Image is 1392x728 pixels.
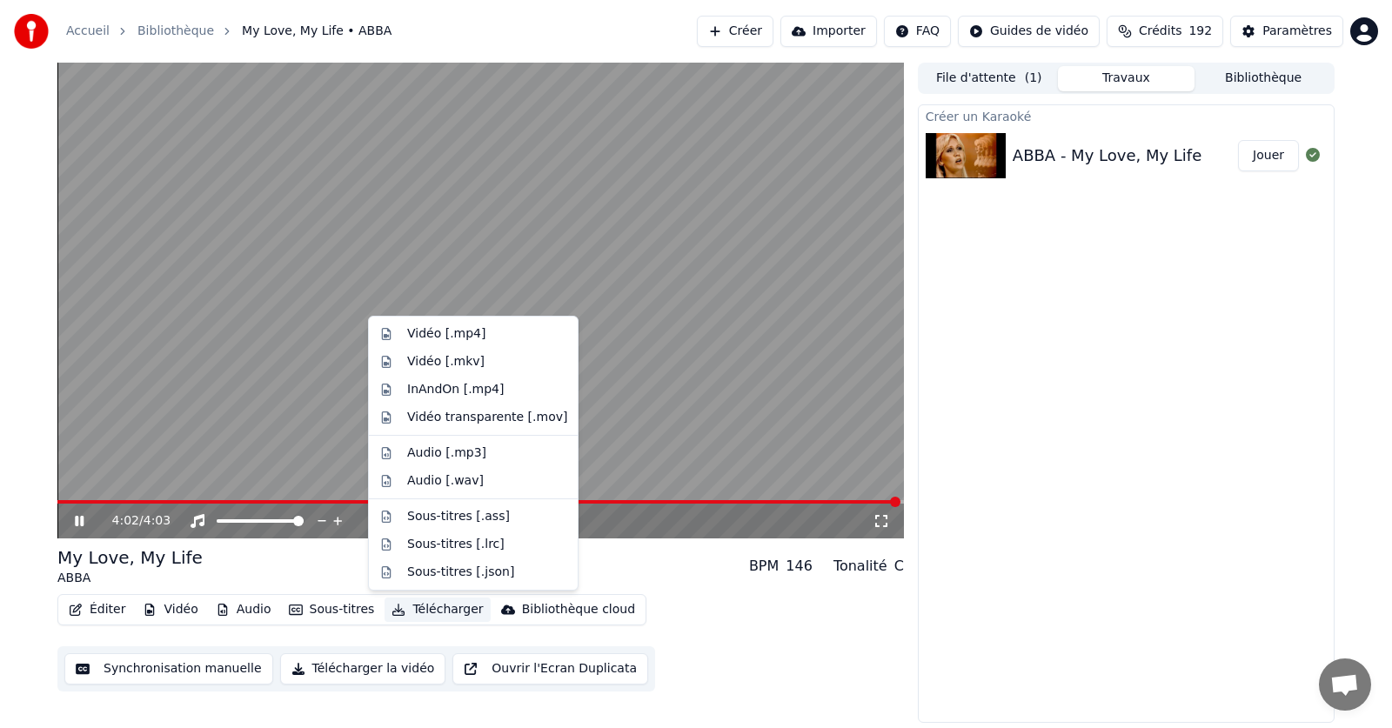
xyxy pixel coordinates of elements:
[894,556,904,577] div: C
[385,598,490,622] button: Télécharger
[57,545,203,570] div: My Love, My Life
[1230,16,1343,47] button: Paramètres
[66,23,391,40] nav: breadcrumb
[407,325,485,343] div: Vidéo [.mp4]
[1025,70,1042,87] span: ( 1 )
[919,105,1334,126] div: Créer un Karaoké
[780,16,877,47] button: Importer
[137,23,214,40] a: Bibliothèque
[786,556,813,577] div: 146
[884,16,951,47] button: FAQ
[62,598,132,622] button: Éditer
[1107,16,1223,47] button: Crédits192
[144,512,171,530] span: 4:03
[407,508,510,525] div: Sous-titres [.ass]
[280,653,446,685] button: Télécharger la vidéo
[452,653,648,685] button: Ouvrir l'Ecran Duplicata
[14,14,49,49] img: youka
[958,16,1100,47] button: Guides de vidéo
[64,653,273,685] button: Synchronisation manuelle
[407,353,485,371] div: Vidéo [.mkv]
[920,66,1058,91] button: File d'attente
[1188,23,1212,40] span: 192
[697,16,773,47] button: Créer
[242,23,391,40] span: My Love, My Life • ABBA
[57,570,203,587] div: ABBA
[407,472,484,490] div: Audio [.wav]
[112,512,139,530] span: 4:02
[1319,658,1371,711] div: Ouvrir le chat
[749,556,779,577] div: BPM
[407,536,505,553] div: Sous-titres [.lrc]
[112,512,154,530] div: /
[136,598,204,622] button: Vidéo
[407,444,486,462] div: Audio [.mp3]
[1058,66,1195,91] button: Travaux
[1262,23,1332,40] div: Paramètres
[282,598,382,622] button: Sous-titres
[1139,23,1181,40] span: Crédits
[1013,144,1201,168] div: ABBA - My Love, My Life
[66,23,110,40] a: Accueil
[407,409,567,426] div: Vidéo transparente [.mov]
[1238,140,1299,171] button: Jouer
[522,601,635,618] div: Bibliothèque cloud
[209,598,278,622] button: Audio
[833,556,887,577] div: Tonalité
[1195,66,1332,91] button: Bibliothèque
[407,564,514,581] div: Sous-titres [.json]
[407,381,505,398] div: InAndOn [.mp4]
